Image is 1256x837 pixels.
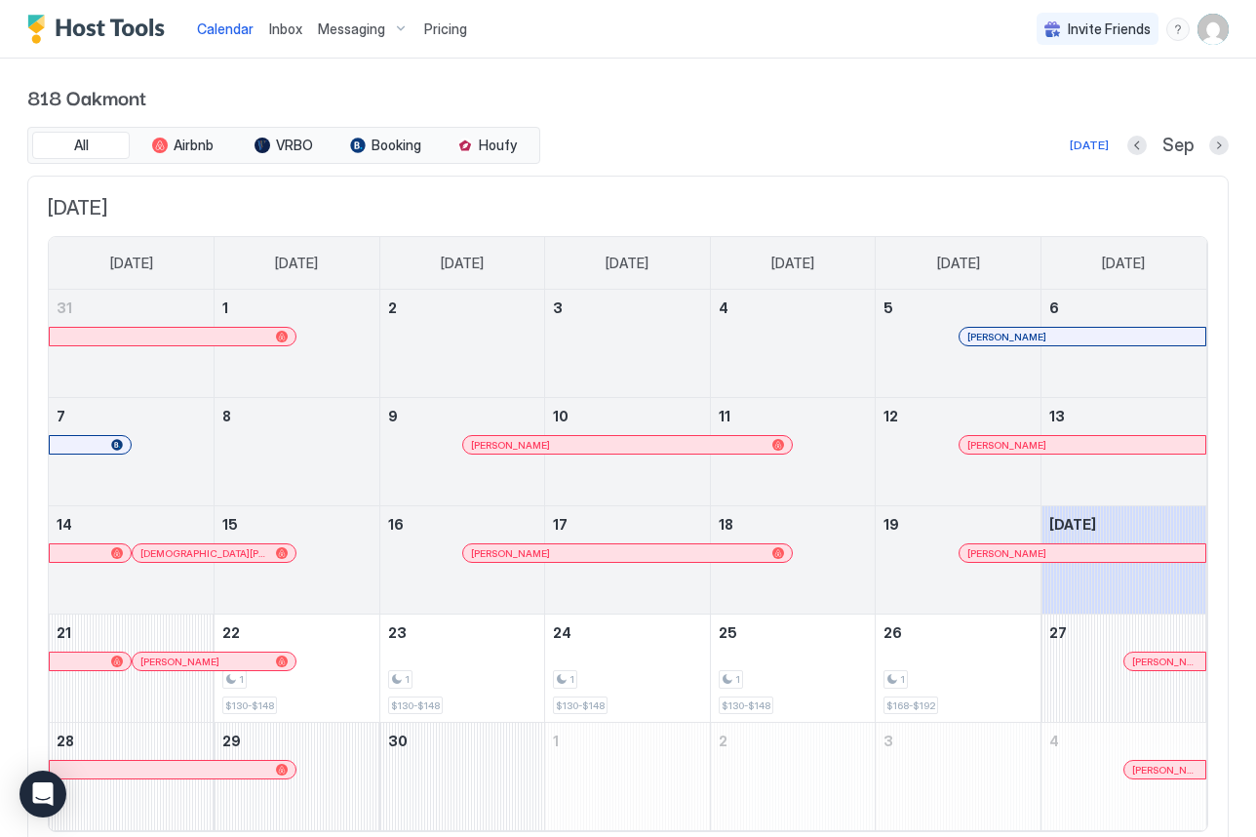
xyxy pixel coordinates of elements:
span: 9 [388,408,398,424]
span: 1 [222,299,228,316]
td: September 3, 2025 [545,290,711,398]
span: 8 [222,408,231,424]
span: 27 [1049,624,1067,641]
a: September 14, 2025 [49,506,214,542]
td: September 6, 2025 [1040,290,1206,398]
a: August 31, 2025 [49,290,214,326]
td: September 15, 2025 [215,506,380,615]
div: [PERSON_NAME] [1132,764,1197,777]
button: Airbnb [134,132,231,159]
td: September 1, 2025 [215,290,380,398]
span: [PERSON_NAME] [967,439,1046,452]
span: [DATE] [606,255,648,272]
a: Monday [255,237,337,290]
button: Next month [1209,136,1229,155]
span: 30 [388,733,408,749]
span: 29 [222,733,241,749]
a: September 9, 2025 [380,398,545,434]
span: 28 [57,733,74,749]
a: September 6, 2025 [1041,290,1206,326]
a: September 27, 2025 [1041,615,1206,651]
a: September 21, 2025 [49,615,214,651]
a: September 2, 2025 [380,290,545,326]
a: September 17, 2025 [545,506,710,542]
td: September 14, 2025 [49,506,215,615]
span: 24 [553,624,571,641]
span: $130-$148 [391,699,440,712]
span: 3 [553,299,563,316]
td: September 7, 2025 [49,398,215,506]
td: September 23, 2025 [379,615,545,723]
span: [DEMOGRAPHIC_DATA][PERSON_NAME] [140,547,268,560]
a: October 4, 2025 [1041,723,1206,759]
span: 4 [719,299,728,316]
span: 1 [239,673,244,686]
a: September 23, 2025 [380,615,545,651]
span: [PERSON_NAME] [967,547,1046,560]
span: [DATE] [937,255,980,272]
a: September 19, 2025 [876,506,1040,542]
a: September 28, 2025 [49,723,214,759]
span: $168-$192 [886,699,935,712]
span: 31 [57,299,72,316]
span: [DATE] [1102,255,1145,272]
div: [PERSON_NAME] [140,656,288,668]
span: 25 [719,624,737,641]
td: October 4, 2025 [1040,723,1206,831]
div: [PERSON_NAME] [967,331,1197,343]
td: September 28, 2025 [49,723,215,831]
td: September 12, 2025 [876,398,1041,506]
a: September 7, 2025 [49,398,214,434]
button: [DATE] [1067,134,1112,157]
td: October 3, 2025 [876,723,1041,831]
span: 18 [719,516,733,533]
a: October 1, 2025 [545,723,710,759]
a: Tuesday [421,237,503,290]
a: September 8, 2025 [215,398,379,434]
td: September 5, 2025 [876,290,1041,398]
span: Pricing [424,20,467,38]
a: September 4, 2025 [711,290,876,326]
a: Saturday [1082,237,1164,290]
span: 1 [900,673,905,686]
span: 21 [57,624,71,641]
a: October 3, 2025 [876,723,1040,759]
span: [DATE] [441,255,484,272]
span: [PERSON_NAME] [471,439,550,452]
span: Booking [372,137,421,154]
a: September 11, 2025 [711,398,876,434]
span: Invite Friends [1068,20,1151,38]
span: 1 [735,673,740,686]
span: 16 [388,516,404,533]
a: September 13, 2025 [1041,398,1206,434]
span: Houfy [479,137,517,154]
td: September 4, 2025 [710,290,876,398]
a: September 3, 2025 [545,290,710,326]
a: Thursday [752,237,834,290]
a: September 30, 2025 [380,723,545,759]
td: September 8, 2025 [215,398,380,506]
div: [PERSON_NAME] [967,439,1197,452]
a: September 16, 2025 [380,506,545,542]
a: September 20, 2025 [1041,506,1206,542]
td: August 31, 2025 [49,290,215,398]
span: 1 [405,673,410,686]
td: September 29, 2025 [215,723,380,831]
span: Calendar [197,20,254,37]
span: 1 [569,673,574,686]
a: Inbox [269,19,302,39]
span: Inbox [269,20,302,37]
a: Host Tools Logo [27,15,174,44]
span: 1 [553,733,559,749]
span: 13 [1049,408,1065,424]
td: September 13, 2025 [1040,398,1206,506]
span: $130-$148 [225,699,274,712]
button: Previous month [1127,136,1147,155]
span: 2 [719,733,727,749]
td: September 30, 2025 [379,723,545,831]
a: Sunday [91,237,173,290]
span: 818 Oakmont [27,82,1229,111]
span: 6 [1049,299,1059,316]
span: 26 [883,624,902,641]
